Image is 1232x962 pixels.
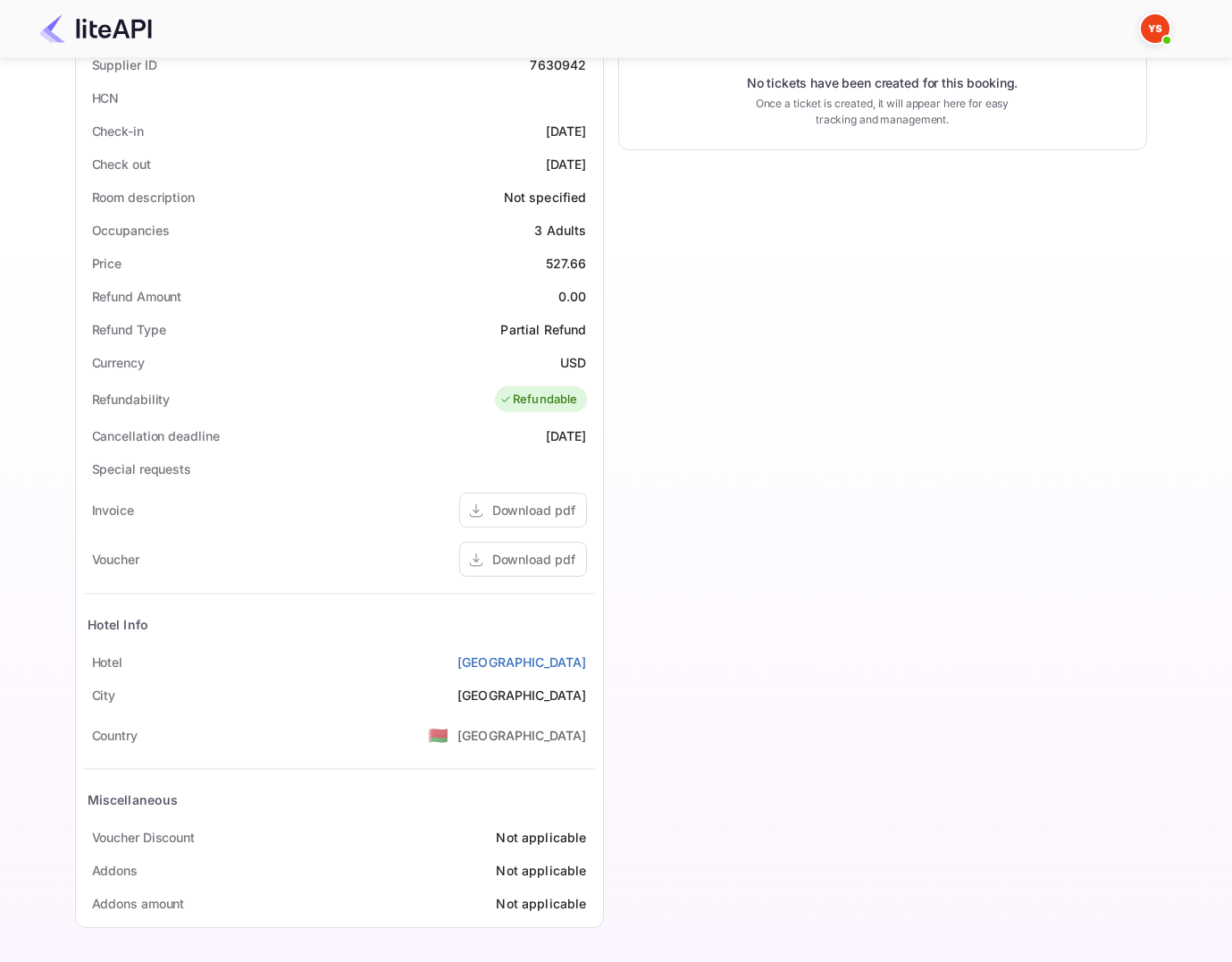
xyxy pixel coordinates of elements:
[88,790,179,809] div: Miscellaneous
[534,221,586,240] div: 3 Adults
[92,390,171,409] div: Refundability
[92,861,138,880] div: Addons
[92,89,120,107] div: HCN
[742,96,1024,128] p: Once a ticket is created, it will appear here for easy tracking and management.
[92,460,191,478] div: Special requests
[546,254,587,273] div: 527.66
[92,287,182,306] div: Refund Amount
[530,55,586,74] div: 7630942
[92,426,220,445] div: Cancellation deadline
[92,501,134,519] div: Invoice
[428,719,448,751] span: United States
[492,550,575,569] div: Download pdf
[457,726,587,745] div: [GEOGRAPHIC_DATA]
[92,320,166,339] div: Refund Type
[92,894,185,913] div: Addons amount
[457,686,587,705] div: [GEOGRAPHIC_DATA]
[504,188,587,207] div: Not specified
[92,726,138,745] div: Country
[92,55,157,74] div: Supplier ID
[457,653,587,671] a: [GEOGRAPHIC_DATA]
[496,894,586,913] div: Not applicable
[88,615,149,634] div: Hotel Info
[92,254,122,273] div: Price
[39,14,152,43] img: LiteAPI Logo
[558,287,587,306] div: 0.00
[560,353,586,372] div: USD
[92,686,116,705] div: City
[92,353,145,372] div: Currency
[546,155,587,173] div: [DATE]
[496,861,586,880] div: Not applicable
[92,188,195,207] div: Room description
[92,122,144,140] div: Check-in
[496,828,586,847] div: Not applicable
[92,155,151,173] div: Check out
[92,550,139,569] div: Voucher
[492,501,575,519] div: Download pdf
[546,426,587,445] div: [DATE]
[92,221,170,240] div: Occupancies
[92,828,195,847] div: Voucher Discount
[92,653,123,671] div: Hotel
[499,391,578,409] div: Refundable
[1141,14,1169,43] img: Yandex Support
[546,122,587,140] div: [DATE]
[500,320,586,339] div: Partial Refund
[747,74,1018,92] p: No tickets have been created for this booking.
